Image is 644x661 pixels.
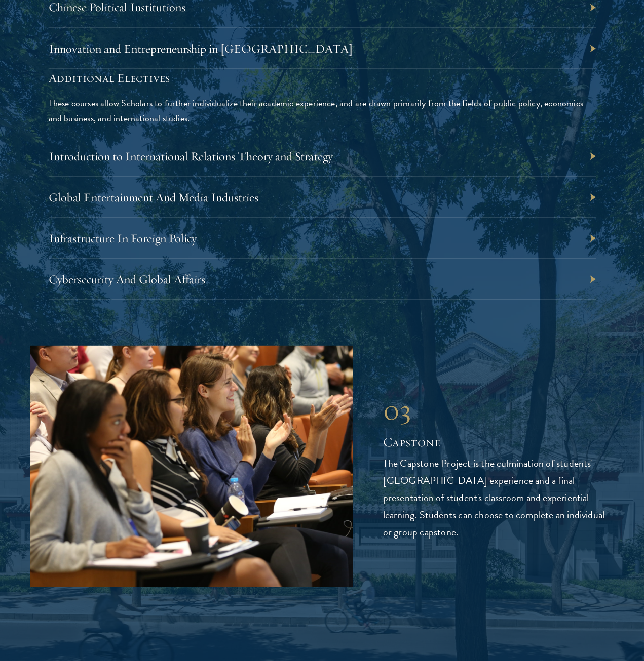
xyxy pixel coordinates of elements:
p: The Capstone Project is the culmination of students' [GEOGRAPHIC_DATA] experience and a final pre... [383,455,614,541]
a: Innovation and Entrepreneurship in [GEOGRAPHIC_DATA] [49,41,353,56]
h5: Additional Electives [49,69,596,87]
a: Introduction to International Relations Theory and Strategy [49,149,333,164]
a: Global Entertainment And Media Industries [49,190,258,205]
div: 03 [383,392,614,428]
a: Cybersecurity And Global Affairs [49,272,205,287]
h2: Capstone [383,433,614,452]
a: Infrastructure In Foreign Policy [49,231,197,246]
p: These courses allow Scholars to further individualize their academic experience, and are drawn pr... [49,96,596,126]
